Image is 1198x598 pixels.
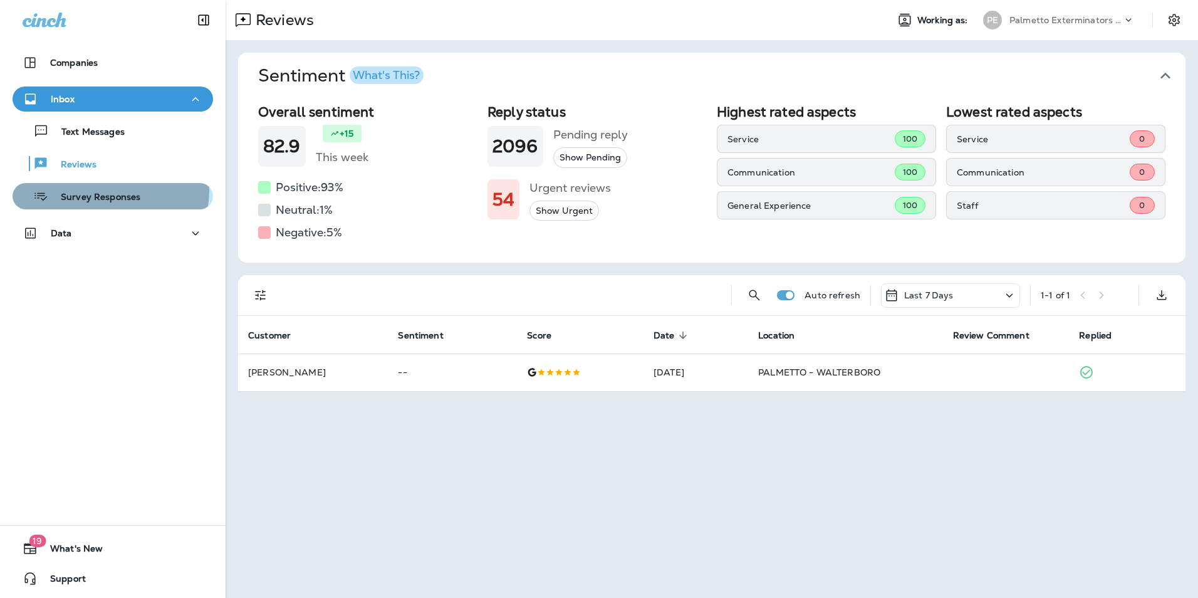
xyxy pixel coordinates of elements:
p: General Experience [727,201,895,211]
span: Review Comment [953,330,1029,341]
p: Communication [957,167,1130,177]
td: [DATE] [643,354,748,391]
button: Collapse Sidebar [186,8,221,33]
span: Support [38,574,86,589]
button: Companies [13,50,213,75]
p: Survey Responses [48,192,140,204]
button: Data [13,221,213,246]
td: -- [388,354,517,391]
span: PALMETTO - WALTERBORO [758,367,880,378]
span: 0 [1139,200,1145,211]
span: 19 [29,535,46,547]
h5: This week [316,147,368,167]
p: Service [727,134,895,144]
button: Inbox [13,87,213,112]
p: Staff [957,201,1130,211]
p: Data [51,228,72,238]
h1: 82.9 [263,136,301,157]
div: What's This? [353,70,420,81]
span: Working as: [917,15,971,26]
h2: Reply status [487,104,707,120]
div: 1 - 1 of 1 [1041,290,1070,300]
span: Sentiment [398,330,443,341]
span: Location [758,330,811,341]
button: Show Urgent [529,201,599,221]
p: +15 [340,127,353,140]
button: Survey Responses [13,183,213,209]
p: Text Messages [49,127,125,139]
button: Support [13,566,213,591]
button: Reviews [13,150,213,177]
h5: Urgent reviews [529,178,611,198]
button: SentimentWhat's This? [248,53,1195,99]
button: Show Pending [553,147,627,168]
button: 19What's New [13,536,213,561]
p: Communication [727,167,895,177]
span: 100 [903,134,917,144]
p: Service [957,134,1130,144]
h1: Sentiment [258,65,424,87]
p: Companies [50,58,98,68]
h1: 2096 [492,136,538,157]
button: Export as CSV [1149,283,1174,308]
p: Reviews [251,11,314,29]
span: Replied [1079,330,1112,341]
h5: Pending reply [553,125,628,145]
p: Reviews [48,159,96,171]
button: Settings [1163,9,1185,31]
p: Auto refresh [805,290,860,300]
h2: Overall sentiment [258,104,477,120]
div: SentimentWhat's This? [238,99,1185,263]
span: 0 [1139,167,1145,177]
span: 100 [903,167,917,177]
span: Customer [248,330,307,341]
span: Location [758,330,794,341]
button: Filters [248,283,273,308]
span: Review Comment [953,330,1046,341]
p: Palmetto Exterminators LLC [1009,15,1122,25]
h5: Neutral: 1 % [276,200,333,220]
span: Sentiment [398,330,459,341]
h5: Positive: 93 % [276,177,343,197]
span: Replied [1079,330,1128,341]
span: Score [527,330,568,341]
h2: Lowest rated aspects [946,104,1165,120]
p: Last 7 Days [904,290,954,300]
div: PE [983,11,1002,29]
p: [PERSON_NAME] [248,367,378,377]
button: Text Messages [13,118,213,144]
span: Date [654,330,675,341]
span: 0 [1139,134,1145,144]
button: What's This? [350,66,424,84]
span: What's New [38,543,103,559]
p: Inbox [51,94,75,104]
h1: 54 [492,189,514,210]
h2: Highest rated aspects [717,104,936,120]
span: Date [654,330,691,341]
span: 100 [903,200,917,211]
span: Score [527,330,551,341]
button: Search Reviews [742,283,767,308]
h5: Negative: 5 % [276,223,342,243]
span: Customer [248,330,291,341]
